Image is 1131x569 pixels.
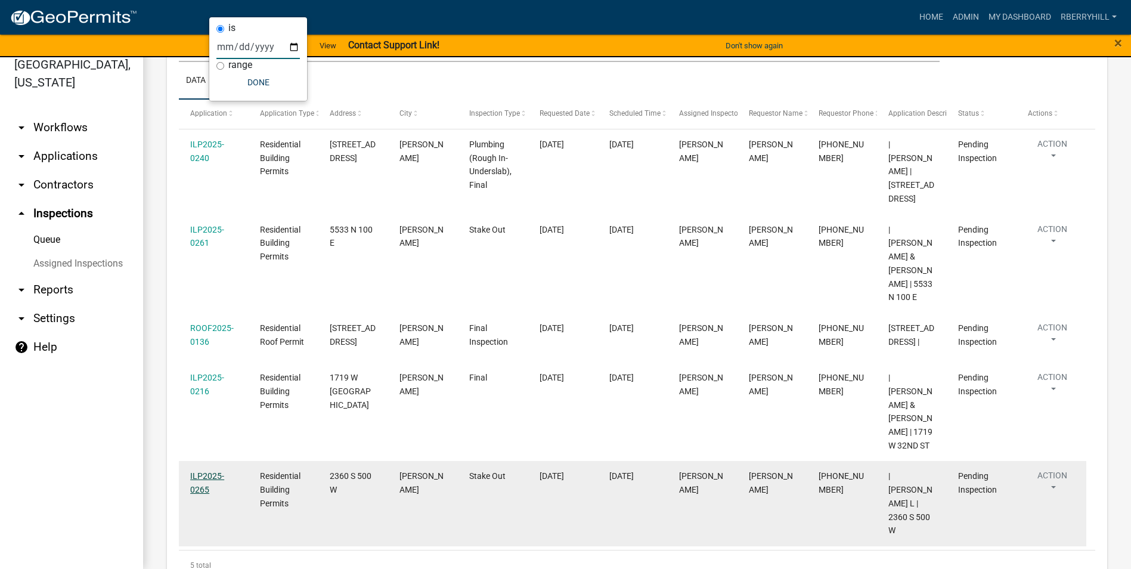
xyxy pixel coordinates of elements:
div: [DATE] [609,469,656,483]
i: arrow_drop_down [14,311,29,326]
a: rberryhill [1056,6,1121,29]
span: Randy Berryhill [679,225,723,248]
span: Randy Berryhill [679,323,723,347]
i: arrow_drop_up [14,206,29,221]
span: Residential Building Permits [260,373,300,410]
span: × [1114,35,1122,51]
datatable-header-cell: Application [179,100,249,128]
label: is [228,23,236,33]
i: arrow_drop_down [14,149,29,163]
span: Status [958,109,979,117]
span: 765-661-2410 [819,140,864,163]
span: MARION [399,373,444,396]
span: Actions [1028,109,1052,117]
span: | Turner, Jerry E & Tracy Turner | 5533 N 100 E [888,225,932,302]
span: Stake Out [469,471,506,481]
span: Pending Inspection [958,323,997,347]
button: Action [1028,321,1077,351]
div: [DATE] [609,321,656,335]
span: Residential Building Permits [260,140,300,177]
span: MARION [399,140,444,163]
span: MARION [399,225,444,248]
a: View [315,36,341,55]
datatable-header-cell: Requestor Name [738,100,807,128]
span: Randy Berryhill [679,140,723,163]
span: Residential Roof Permit [260,323,304,347]
a: Admin [948,6,984,29]
datatable-header-cell: Scheduled Time [597,100,667,128]
datatable-header-cell: Assigned Inspector [667,100,737,128]
span: 2710 N WALNUT WAY | [888,323,934,347]
span: 765-661-6807 [819,373,864,396]
datatable-header-cell: Inspection Type [458,100,528,128]
span: Final Inspection [469,323,508,347]
span: Requestor Name [749,109,802,117]
span: | Miller, Jaci L | 2360 S 500 W [888,471,932,535]
span: Marilyn Stewart [749,140,793,163]
span: 5533 N 100 E [330,225,373,248]
button: Don't show again [721,36,788,55]
span: Jaci Miller [749,471,793,494]
a: ILP2025-0265 [190,471,224,494]
span: Micheal Schmidt [749,323,793,347]
span: Pending Inspection [958,140,997,163]
datatable-header-cell: Address [318,100,388,128]
span: Lisa Huber [749,373,793,396]
span: Requested Date [540,109,590,117]
a: ROOF2025-0136 [190,323,234,347]
span: Micheal Schmidt [749,225,793,248]
span: 09/17/2025 [540,471,564,481]
i: arrow_drop_down [14,178,29,192]
strong: Contact Support Link! [348,39,439,51]
button: Action [1028,138,1077,168]
span: Residential Building Permits [260,471,300,508]
span: 09/17/2025 [540,140,564,149]
span: Inspection Type [469,109,520,117]
span: Address [330,109,356,117]
span: Application Type [260,109,314,117]
span: Application [190,109,227,117]
span: Application Description [888,109,963,117]
span: Final [469,373,487,382]
span: MARION [399,323,444,347]
button: Action [1028,223,1077,253]
span: 2360 S 500 W [330,471,371,494]
span: Pending Inspection [958,373,997,396]
i: arrow_drop_down [14,283,29,297]
datatable-header-cell: Requested Date [528,100,597,128]
datatable-header-cell: Requestor Phone [807,100,877,128]
a: My Dashboard [984,6,1056,29]
span: Requestor Phone [819,109,873,117]
div: [DATE] [609,371,656,385]
datatable-header-cell: Application Type [249,100,318,128]
span: 3646 N MOORLAND DR [330,140,376,163]
span: 1719 W 32ND ST [330,373,371,410]
i: help [14,340,29,354]
label: range [228,60,252,70]
button: Done [216,72,300,93]
span: Stake Out [469,225,506,234]
div: [DATE] [609,138,656,151]
span: Scheduled Time [609,109,661,117]
span: Randy Berryhill [679,471,723,494]
datatable-header-cell: Actions [1017,100,1086,128]
datatable-header-cell: City [388,100,458,128]
span: Plumbing (Rough In-Underslab),Final [469,140,512,190]
button: Action [1028,371,1077,401]
a: Home [915,6,948,29]
span: 09/17/2025 [540,225,564,234]
span: Pending Inspection [958,471,997,494]
span: 260-525-1640 [819,225,864,248]
span: Pending Inspection [958,225,997,248]
span: Assigned Inspector [679,109,740,117]
span: 09/17/2025 [540,323,564,333]
datatable-header-cell: Status [947,100,1017,128]
button: Action [1028,469,1077,499]
span: Randy Berryhill [679,373,723,396]
a: ILP2025-0216 [190,373,224,396]
datatable-header-cell: Application Description [877,100,947,128]
span: | STEWART, MARILYN J | 3646 N MOORLAND DR [888,140,934,203]
span: 09/17/2025 [540,373,564,382]
span: 2710 N WALNUT WAY [330,323,376,347]
a: Data [179,62,213,100]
